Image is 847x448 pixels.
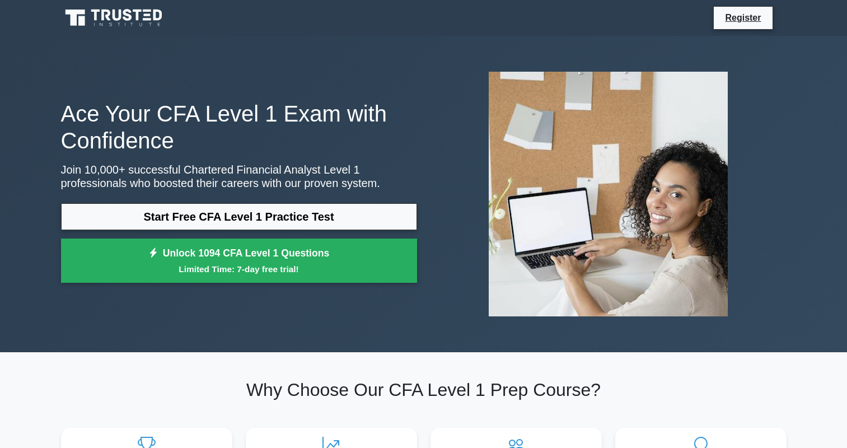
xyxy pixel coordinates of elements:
p: Join 10,000+ successful Chartered Financial Analyst Level 1 professionals who boosted their caree... [61,163,417,190]
a: Unlock 1094 CFA Level 1 QuestionsLimited Time: 7-day free trial! [61,239,417,283]
a: Start Free CFA Level 1 Practice Test [61,203,417,230]
h2: Why Choose Our CFA Level 1 Prep Course? [61,379,787,400]
small: Limited Time: 7-day free trial! [75,263,403,276]
h1: Ace Your CFA Level 1 Exam with Confidence [61,100,417,154]
a: Register [718,11,768,25]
